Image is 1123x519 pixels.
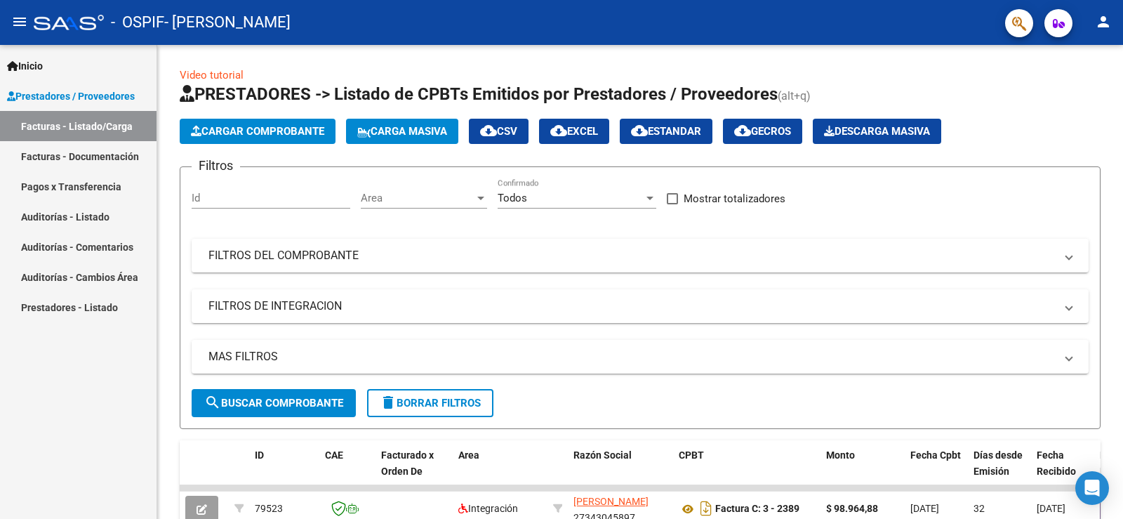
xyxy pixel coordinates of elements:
button: EXCEL [539,119,609,144]
mat-expansion-panel-header: MAS FILTROS [192,340,1089,374]
button: Cargar Comprobante [180,119,335,144]
span: Fecha Cpbt [910,449,961,461]
span: Mostrar totalizadores [684,190,785,207]
span: Razón Social [573,449,632,461]
mat-icon: delete [380,394,397,411]
datatable-header-cell: CPBT [673,440,820,502]
datatable-header-cell: ID [249,440,319,502]
button: Estandar [620,119,712,144]
datatable-header-cell: Días desde Emisión [968,440,1031,502]
mat-icon: search [204,394,221,411]
span: ID [255,449,264,461]
mat-icon: cloud_download [734,122,751,139]
datatable-header-cell: Fecha Cpbt [905,440,968,502]
span: CAE [325,449,343,461]
span: Gecros [734,125,791,138]
span: [PERSON_NAME] [573,496,649,507]
span: Area [458,449,479,461]
span: Todos [498,192,527,204]
span: Fecha Recibido [1037,449,1076,477]
mat-expansion-panel-header: FILTROS DE INTEGRACION [192,289,1089,323]
button: Gecros [723,119,802,144]
datatable-header-cell: Facturado x Orden De [376,440,453,502]
button: Buscar Comprobante [192,389,356,417]
span: - [PERSON_NAME] [164,7,291,38]
span: [DATE] [910,503,939,514]
span: Estandar [631,125,701,138]
div: Open Intercom Messenger [1075,471,1109,505]
span: Inicio [7,58,43,74]
span: Carga Masiva [357,125,447,138]
button: Borrar Filtros [367,389,493,417]
span: Cargar Comprobante [191,125,324,138]
strong: Factura C: 3 - 2389 [715,504,799,515]
span: CPBT [679,449,704,461]
datatable-header-cell: Monto [820,440,905,502]
span: - OSPIF [111,7,164,38]
datatable-header-cell: Fecha Recibido [1031,440,1094,502]
button: Descarga Masiva [813,119,941,144]
span: CSV [480,125,517,138]
span: EXCEL [550,125,598,138]
span: (alt+q) [778,89,811,103]
span: Prestadores / Proveedores [7,88,135,104]
button: CSV [469,119,529,144]
mat-icon: cloud_download [631,122,648,139]
span: 79523 [255,503,283,514]
mat-icon: cloud_download [480,122,497,139]
button: Carga Masiva [346,119,458,144]
span: Facturado x Orden De [381,449,434,477]
span: Descarga Masiva [824,125,930,138]
datatable-header-cell: CAE [319,440,376,502]
mat-icon: person [1095,13,1112,30]
datatable-header-cell: Razón Social [568,440,673,502]
datatable-header-cell: Area [453,440,547,502]
h3: Filtros [192,156,240,176]
mat-panel-title: FILTROS DE INTEGRACION [208,298,1055,314]
strong: $ 98.964,88 [826,503,878,514]
mat-icon: menu [11,13,28,30]
span: Borrar Filtros [380,397,481,409]
span: Días desde Emisión [974,449,1023,477]
span: Monto [826,449,855,461]
span: 32 [974,503,985,514]
span: Area [361,192,474,204]
mat-expansion-panel-header: FILTROS DEL COMPROBANTE [192,239,1089,272]
span: PRESTADORES -> Listado de CPBTs Emitidos por Prestadores / Proveedores [180,84,778,104]
app-download-masive: Descarga masiva de comprobantes (adjuntos) [813,119,941,144]
a: Video tutorial [180,69,244,81]
mat-panel-title: MAS FILTROS [208,349,1055,364]
mat-icon: cloud_download [550,122,567,139]
mat-panel-title: FILTROS DEL COMPROBANTE [208,248,1055,263]
span: Integración [458,503,518,514]
span: [DATE] [1037,503,1065,514]
span: Buscar Comprobante [204,397,343,409]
